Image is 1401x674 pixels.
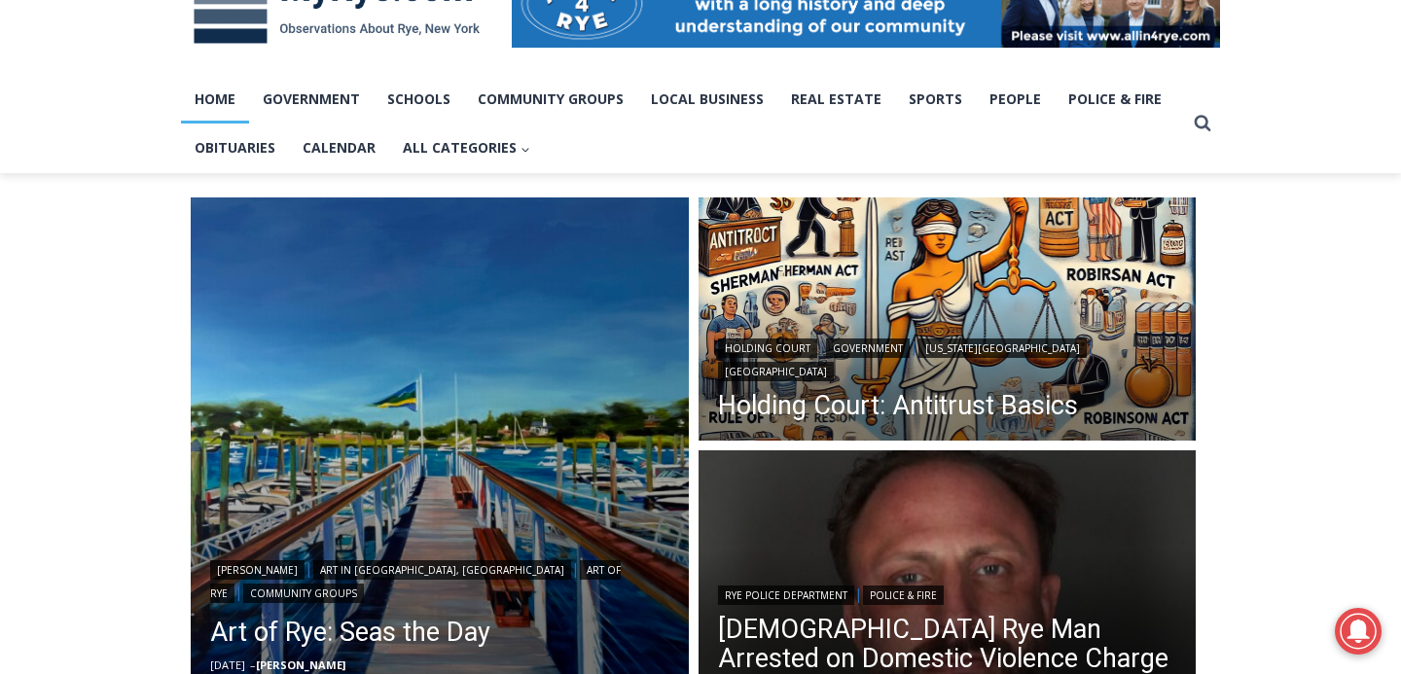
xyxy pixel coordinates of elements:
[313,560,571,580] a: Art in [GEOGRAPHIC_DATA], [GEOGRAPHIC_DATA]
[491,1,919,189] div: "[PERSON_NAME] and I covered the [DATE] Parade, which was a really eye opening experience as I ha...
[509,194,902,237] span: Intern @ [DOMAIN_NAME]
[718,615,1177,673] a: [DEMOGRAPHIC_DATA] Rye Man Arrested on Domestic Violence Charge
[181,124,289,172] a: Obituaries
[289,124,389,172] a: Calendar
[718,338,817,358] a: Holding Court
[464,75,637,124] a: Community Groups
[256,657,345,672] a: [PERSON_NAME]
[699,197,1197,446] a: Read More Holding Court: Antitrust Basics
[210,613,669,652] a: Art of Rye: Seas the Day
[777,75,895,124] a: Real Estate
[976,75,1055,124] a: People
[718,391,1177,420] a: Holding Court: Antitrust Basics
[1185,106,1220,141] button: View Search Form
[718,582,1177,605] div: |
[637,75,777,124] a: Local Business
[389,124,544,172] button: Child menu of All Categories
[468,189,943,242] a: Intern @ [DOMAIN_NAME]
[863,585,944,605] a: Police & Fire
[699,197,1197,446] img: Holding Court Anti Trust Basics Illustration DALLE 2025-10-14
[1055,75,1175,124] a: Police & Fire
[895,75,976,124] a: Sports
[250,657,256,672] span: –
[718,362,834,381] a: [GEOGRAPHIC_DATA]
[249,75,374,124] a: Government
[181,75,1185,173] nav: Primary Navigation
[718,585,854,605] a: Rye Police Department
[210,560,305,580] a: [PERSON_NAME]
[374,75,464,124] a: Schools
[181,75,249,124] a: Home
[210,657,245,672] time: [DATE]
[918,338,1087,358] a: [US_STATE][GEOGRAPHIC_DATA]
[718,335,1177,381] div: | | |
[826,338,910,358] a: Government
[210,556,669,603] div: | | |
[243,584,364,603] a: Community Groups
